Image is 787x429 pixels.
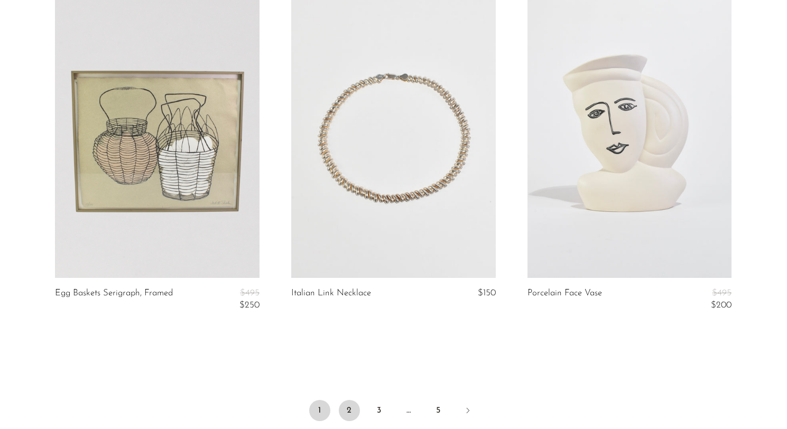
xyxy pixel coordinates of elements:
[457,400,478,423] a: Next
[398,400,419,421] span: …
[478,288,496,297] span: $150
[368,400,390,421] a: 3
[339,400,360,421] a: 2
[240,288,260,297] span: $495
[527,288,602,310] a: Porcelain Face Vase
[712,288,732,297] span: $495
[55,288,173,310] a: Egg Baskets Serigraph, Framed
[239,301,260,310] span: $250
[711,301,732,310] span: $200
[309,400,330,421] span: 1
[291,288,371,298] a: Italian Link Necklace
[428,400,449,421] a: 5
